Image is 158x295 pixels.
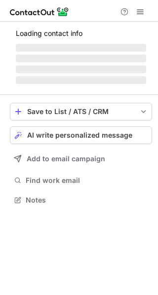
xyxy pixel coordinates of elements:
span: Notes [26,196,148,205]
span: ‌ [16,44,146,52]
button: Find work email [10,174,152,187]
button: AI write personalized message [10,126,152,144]
div: Save to List / ATS / CRM [27,108,135,116]
span: ‌ [16,76,146,84]
img: ContactOut v5.3.10 [10,6,69,18]
button: Notes [10,193,152,207]
span: ‌ [16,65,146,73]
span: AI write personalized message [27,131,132,139]
button: Add to email campaign [10,150,152,168]
button: save-profile-one-click [10,103,152,120]
span: Find work email [26,176,148,185]
p: Loading contact info [16,29,146,37]
span: Add to email campaign [27,155,105,163]
span: ‌ [16,55,146,62]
